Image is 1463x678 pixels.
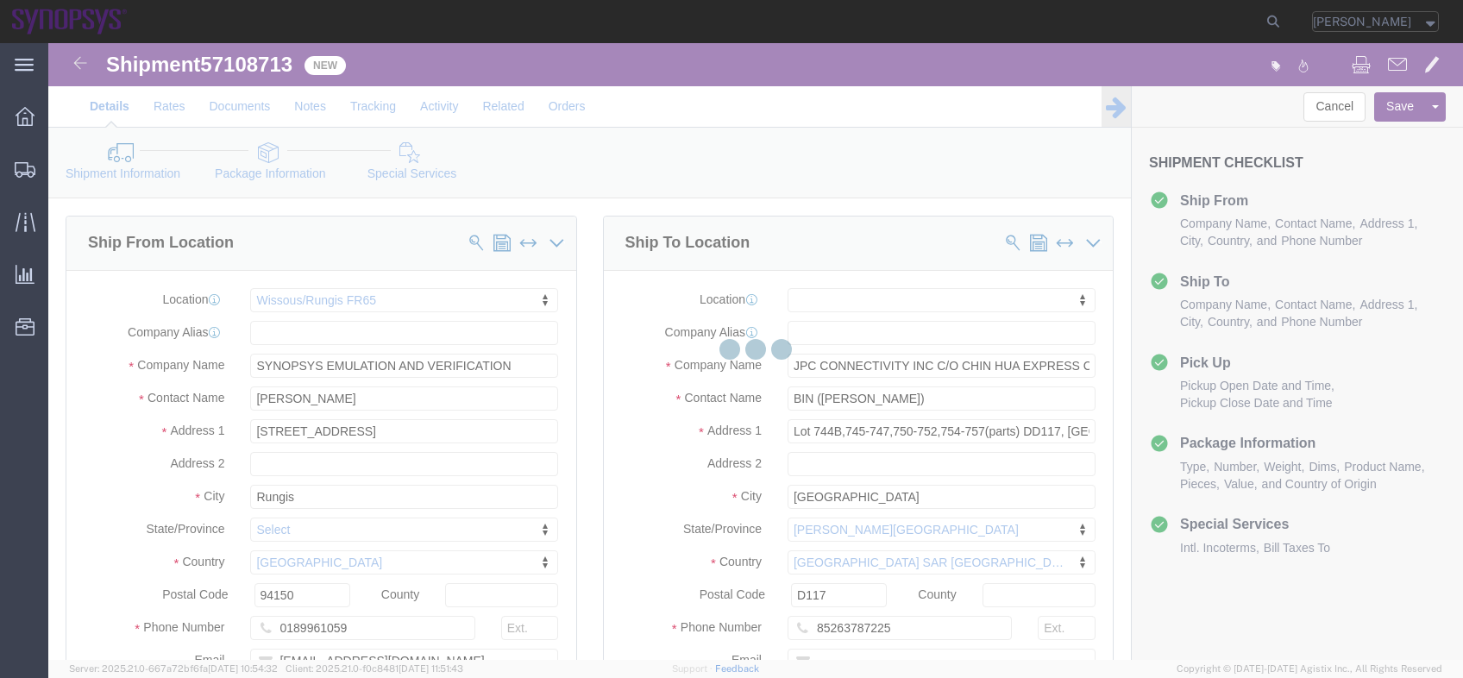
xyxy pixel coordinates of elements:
a: Feedback [715,663,759,674]
span: Client: 2025.21.0-f0c8481 [286,663,463,674]
a: Support [672,663,715,674]
button: [PERSON_NAME] [1312,11,1440,32]
img: logo [12,9,128,35]
span: Server: 2025.21.0-667a72bf6fa [69,663,278,674]
span: [DATE] 11:51:43 [399,663,463,674]
span: Caleb Jackson [1313,12,1411,31]
span: Copyright © [DATE]-[DATE] Agistix Inc., All Rights Reserved [1177,662,1442,676]
span: [DATE] 10:54:32 [208,663,278,674]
